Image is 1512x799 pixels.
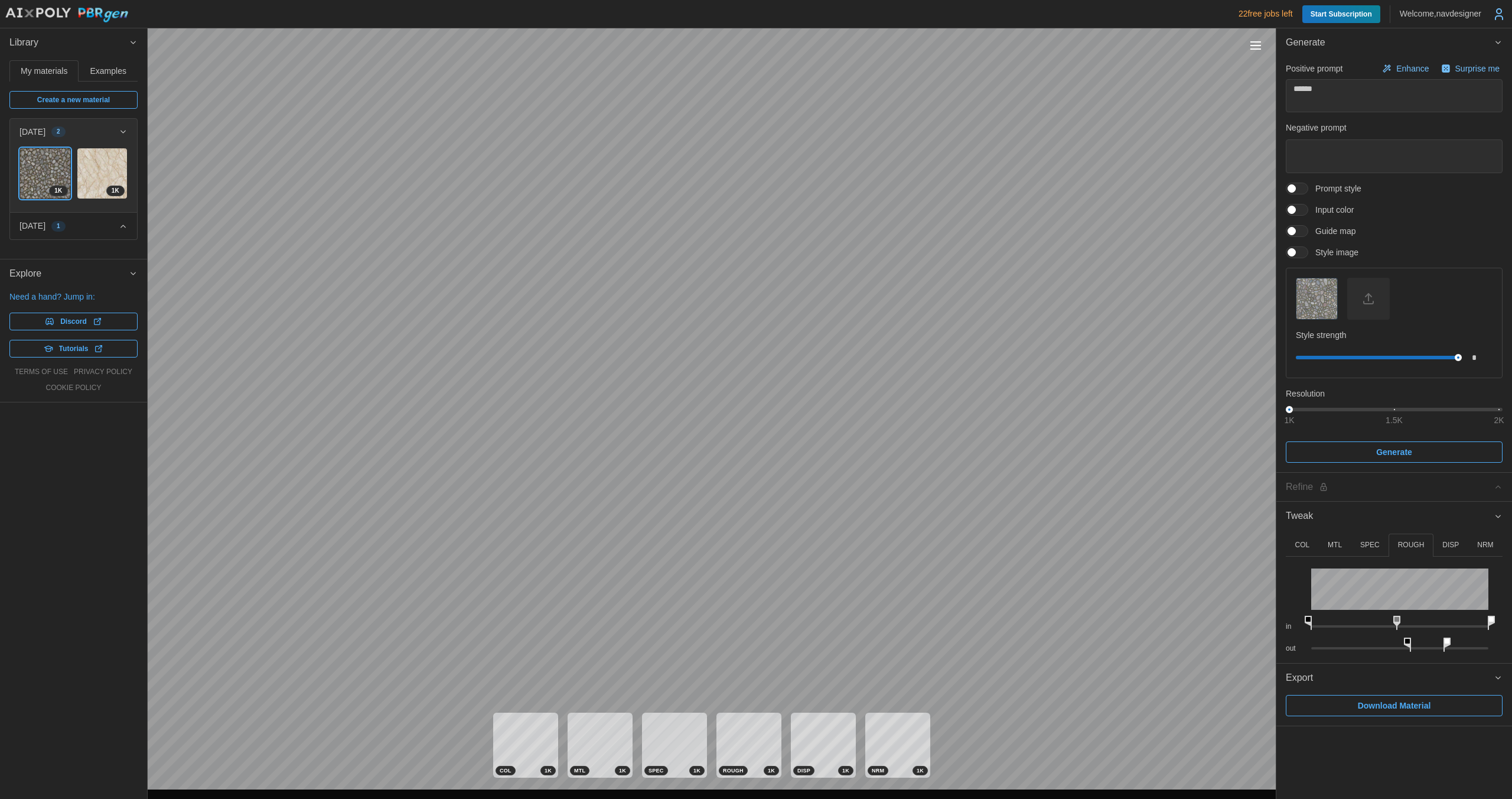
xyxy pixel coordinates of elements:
[1477,540,1493,550] p: NRM
[1396,63,1431,74] p: Enhance
[15,367,68,377] a: terms of use
[19,126,45,138] p: [DATE]
[1400,8,1481,20] p: Welcome, navdesigner
[57,222,60,231] span: 1
[500,766,511,775] span: COL
[1286,63,1342,74] p: Positive prompt
[9,91,138,109] a: Create a new material
[1379,60,1432,77] button: Enhance
[1360,540,1380,550] p: SPEC
[60,313,87,330] span: Discord
[1276,531,1512,662] div: Tweak
[9,28,129,57] span: Library
[1438,60,1503,77] button: Surprise me
[59,340,89,357] span: Tutorials
[19,220,45,232] p: [DATE]
[1276,473,1512,502] button: Refine
[545,766,552,775] span: 1 K
[1308,204,1354,216] span: Input color
[74,367,132,377] a: privacy policy
[1286,664,1494,693] span: Export
[90,67,126,75] span: Examples
[1398,540,1425,550] p: ROUGH
[10,145,137,212] div: [DATE]2
[54,186,62,196] span: 1 K
[649,766,664,775] span: SPEC
[1239,8,1293,20] p: 22 free jobs left
[112,186,119,196] span: 1 K
[1276,502,1512,531] button: Tweak
[797,766,810,775] span: DISP
[9,291,138,303] p: Need a hand? Jump in:
[1295,540,1309,550] p: COL
[1286,622,1302,632] p: in
[1308,225,1355,237] span: Guide map
[1276,664,1512,693] button: Export
[1286,441,1503,463] button: Generate
[5,7,129,23] img: AIxPoly PBRgen
[1286,480,1494,495] div: Refine
[1286,122,1503,134] p: Negative prompt
[574,766,585,775] span: MTL
[1286,695,1503,716] button: Download Material
[1276,692,1512,726] div: Export
[10,213,137,239] button: [DATE]1
[1286,388,1503,399] p: Resolution
[1286,502,1494,531] span: Tweak
[872,766,884,775] span: NRM
[1455,63,1502,74] p: Surprise me
[9,340,138,358] a: Tutorials
[19,148,71,199] a: khU1mOgCzlrJos8qq9rQ1K
[619,766,626,775] span: 1 K
[9,313,138,330] a: Discord
[1302,5,1380,23] a: Start Subscription
[1296,329,1493,341] p: Style strength
[1276,28,1512,57] button: Generate
[768,766,775,775] span: 1 K
[20,148,70,199] img: khU1mOgCzlrJos8qq9rQ
[1442,540,1459,550] p: DISP
[57,127,60,137] span: 2
[1308,246,1358,258] span: Style image
[1328,540,1342,550] p: MTL
[10,119,137,145] button: [DATE]2
[842,766,849,775] span: 1 K
[693,766,700,775] span: 1 K
[9,259,129,288] span: Explore
[917,766,924,775] span: 1 K
[723,766,744,775] span: ROUGH
[1296,278,1338,320] button: Style image
[1376,442,1412,462] span: Generate
[37,92,110,108] span: Create a new material
[1358,696,1431,716] span: Download Material
[1286,644,1302,654] p: out
[21,67,67,75] span: My materials
[45,383,101,393] a: cookie policy
[1296,278,1337,319] img: Style image
[77,148,128,199] a: yr4nV5KClCYdKcsDL1xT1K
[1308,183,1361,194] span: Prompt style
[1286,28,1494,57] span: Generate
[1247,37,1264,54] button: Toggle viewport controls
[1276,57,1512,472] div: Generate
[77,148,128,199] img: yr4nV5KClCYdKcsDL1xT
[1311,5,1372,23] span: Start Subscription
